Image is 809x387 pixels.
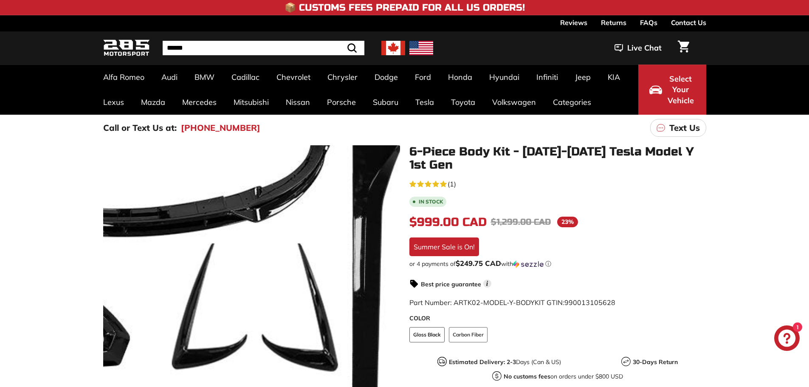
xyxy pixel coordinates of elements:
input: Search [163,41,364,55]
span: (1) [448,179,456,189]
p: Call or Text Us at: [103,121,177,134]
a: Cart [673,34,694,62]
a: Chevrolet [268,65,319,90]
span: $999.00 CAD [409,215,487,229]
a: BMW [186,65,223,90]
span: 990013105628 [564,298,615,307]
span: $249.75 CAD [456,259,501,268]
a: Tesla [407,90,443,115]
a: Chrysler [319,65,366,90]
span: Live Chat [627,42,662,54]
p: Text Us [669,121,700,134]
strong: Estimated Delivery: 2-3 [449,358,516,366]
button: Select Your Vehicle [638,65,706,115]
a: Nissan [277,90,319,115]
a: Reviews [560,15,587,30]
p: Days (Can & US) [449,358,561,367]
a: FAQs [640,15,657,30]
strong: 30-Days Return [633,358,678,366]
strong: No customs fees [504,373,550,380]
a: Cadillac [223,65,268,90]
a: KIA [599,65,629,90]
h1: 6-Piece Body Kit - [DATE]-[DATE] Tesla Model Y 1st Gen [409,145,706,172]
a: [PHONE_NUMBER] [181,121,260,134]
img: Logo_285_Motorsport_areodynamics_components [103,38,150,58]
a: Contact Us [671,15,706,30]
a: Porsche [319,90,364,115]
span: i [483,280,491,288]
p: on orders under $800 USD [504,372,623,381]
a: Audi [153,65,186,90]
a: Hyundai [481,65,528,90]
button: Live Chat [603,37,673,59]
div: Summer Sale is On! [409,237,479,256]
a: 5.0 rating (1 votes) [409,178,706,189]
h4: 📦 Customs Fees Prepaid for All US Orders! [285,3,525,13]
a: Text Us [650,119,706,137]
strong: Best price guarantee [421,280,481,288]
span: 23% [557,217,578,227]
a: Jeep [567,65,599,90]
a: Mercedes [174,90,225,115]
a: Lexus [95,90,132,115]
a: Infiniti [528,65,567,90]
a: Volkswagen [484,90,544,115]
a: Dodge [366,65,406,90]
div: or 4 payments of with [409,260,706,268]
a: Mazda [132,90,174,115]
a: Categories [544,90,600,115]
label: COLOR [409,314,706,323]
span: Part Number: ARTK02-MODEL-Y-BODYKIT GTIN: [409,298,615,307]
a: Subaru [364,90,407,115]
b: In stock [419,199,443,204]
a: Mitsubishi [225,90,277,115]
div: or 4 payments of$249.75 CADwithSezzle Click to learn more about Sezzle [409,260,706,268]
a: Toyota [443,90,484,115]
span: $1,299.00 CAD [491,217,551,227]
a: Alfa Romeo [95,65,153,90]
a: Ford [406,65,440,90]
inbox-online-store-chat: Shopify online store chat [772,325,802,353]
img: Sezzle [513,260,544,268]
span: Select Your Vehicle [666,73,695,106]
a: Returns [601,15,626,30]
a: Honda [440,65,481,90]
